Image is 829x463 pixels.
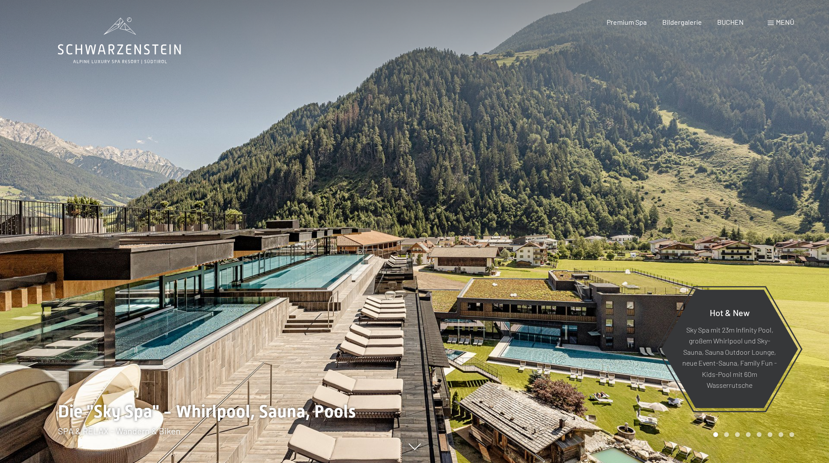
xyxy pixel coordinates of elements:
div: Carousel Page 7 [779,432,783,437]
a: Premium Spa [607,18,647,26]
div: Carousel Page 6 [768,432,772,437]
a: BUCHEN [717,18,744,26]
div: Carousel Page 1 (Current Slide) [713,432,718,437]
div: Carousel Page 8 [789,432,794,437]
span: Menü [776,18,794,26]
a: Hot & New Sky Spa mit 23m Infinity Pool, großem Whirlpool und Sky-Sauna, Sauna Outdoor Lounge, ne... [661,289,799,409]
div: Carousel Page 4 [746,432,751,437]
div: Carousel Page 5 [757,432,762,437]
span: Hot & New [710,307,750,317]
div: Carousel Pagination [710,432,794,437]
a: Bildergalerie [662,18,702,26]
div: Carousel Page 2 [724,432,729,437]
div: Carousel Page 3 [735,432,740,437]
p: Sky Spa mit 23m Infinity Pool, großem Whirlpool und Sky-Sauna, Sauna Outdoor Lounge, neue Event-S... [682,324,777,391]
